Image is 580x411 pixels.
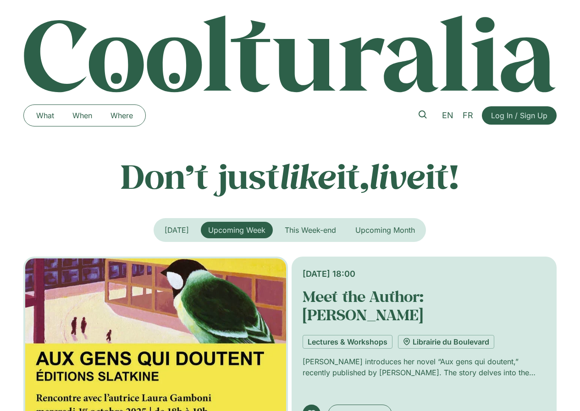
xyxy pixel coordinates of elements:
[491,110,547,121] span: Log In / Sign Up
[463,110,473,120] span: FR
[458,109,478,122] a: FR
[398,335,494,349] a: Librairie du Boulevard
[355,225,415,235] span: Upcoming Month
[208,225,265,235] span: Upcoming Week
[23,156,557,196] p: Don’t just it, it!
[27,108,142,123] nav: Menu
[369,153,425,198] em: live
[303,268,546,280] div: [DATE] 18:00
[442,110,453,120] span: EN
[285,225,336,235] span: This Week-end
[482,106,557,125] a: Log In / Sign Up
[303,286,424,324] a: Meet the Author: [PERSON_NAME]
[303,335,392,349] a: Lectures & Workshops
[27,108,63,123] a: What
[303,356,546,378] p: [PERSON_NAME] introduces her novel “Aux gens qui doutent,” recently published by [PERSON_NAME]. T...
[101,108,142,123] a: Where
[437,109,458,122] a: EN
[63,108,101,123] a: When
[165,225,189,235] span: [DATE]
[280,153,337,198] em: like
